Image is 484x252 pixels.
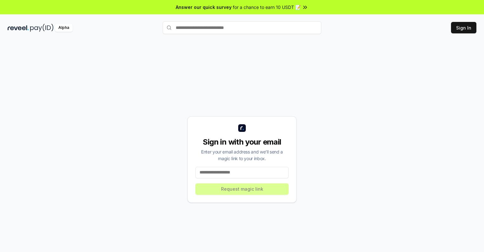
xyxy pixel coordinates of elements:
[30,24,54,32] img: pay_id
[233,4,301,10] span: for a chance to earn 10 USDT 📝
[55,24,73,32] div: Alpha
[176,4,232,10] span: Answer our quick survey
[451,22,476,33] button: Sign In
[8,24,29,32] img: reveel_dark
[238,124,246,132] img: logo_small
[195,148,289,162] div: Enter your email address and we’ll send a magic link to your inbox.
[195,137,289,147] div: Sign in with your email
